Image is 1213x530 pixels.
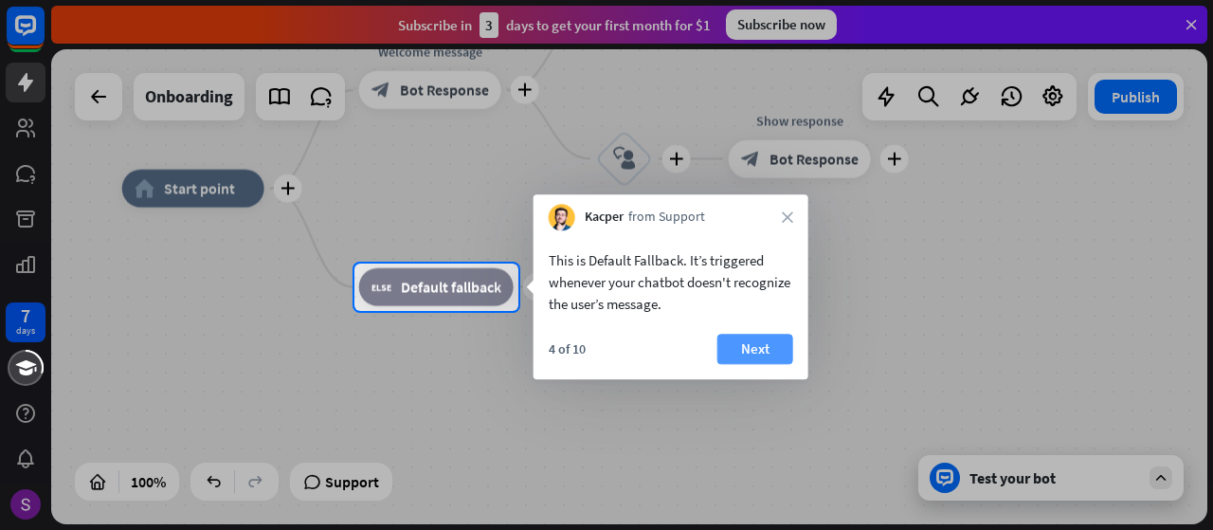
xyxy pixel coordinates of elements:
span: Default fallback [401,278,501,297]
div: This is Default Fallback. It’s triggered whenever your chatbot doesn't recognize the user’s message. [549,249,793,315]
button: Open LiveChat chat widget [15,8,72,64]
button: Next [717,334,793,364]
span: from Support [628,209,705,228]
span: Kacper [585,209,624,228]
div: 4 of 10 [549,340,586,357]
i: close [782,211,793,223]
i: block_fallback [371,278,391,297]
